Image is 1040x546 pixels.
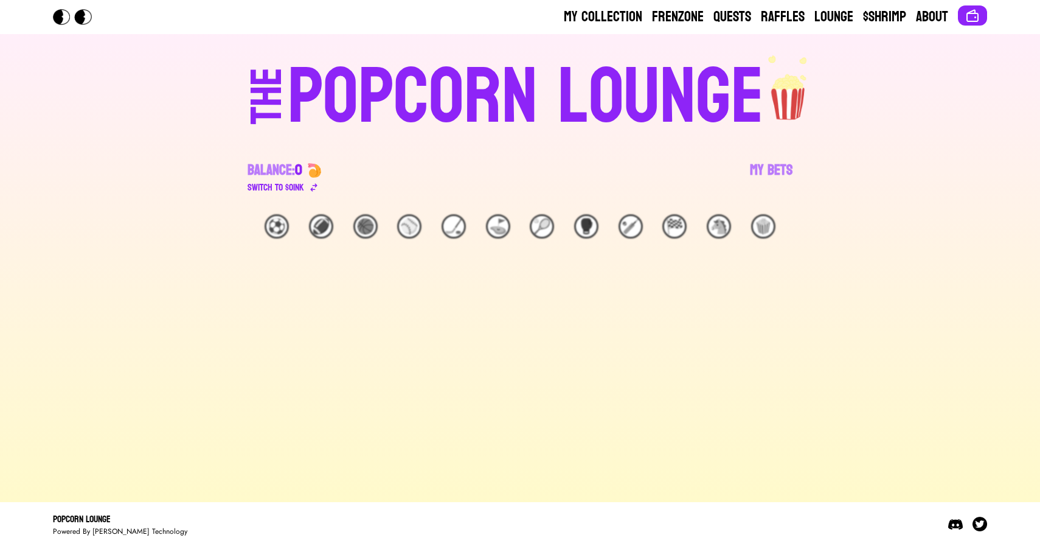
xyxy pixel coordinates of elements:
[707,214,731,239] div: 🐴
[145,54,895,136] a: THEPOPCORN LOUNGEpopcorn
[972,517,987,531] img: Twitter
[248,180,304,195] div: Switch to $ OINK
[53,512,187,527] div: Popcorn Lounge
[245,68,289,149] div: THE
[288,58,764,136] div: POPCORN LOUNGE
[619,214,643,239] div: 🏏
[265,214,289,239] div: ⚽️
[397,214,421,239] div: ⚾️
[751,214,775,239] div: 🍿
[764,54,814,122] img: popcorn
[353,214,378,239] div: 🏀
[863,7,906,27] a: $Shrimp
[750,161,792,195] a: My Bets
[948,517,963,531] img: Discord
[574,214,598,239] div: 🥊
[53,527,187,536] div: Powered By [PERSON_NAME] Technology
[442,214,466,239] div: 🏒
[530,214,554,239] div: 🎾
[295,157,302,183] span: 0
[564,7,642,27] a: My Collection
[662,214,687,239] div: 🏁
[652,7,704,27] a: Frenzone
[761,7,805,27] a: Raffles
[814,7,853,27] a: Lounge
[53,9,102,25] img: Popcorn
[713,7,751,27] a: Quests
[965,9,980,23] img: Connect wallet
[916,7,948,27] a: About
[307,163,322,178] img: 🍤
[486,214,510,239] div: ⛳️
[309,214,333,239] div: 🏈
[248,161,302,180] div: Balance:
